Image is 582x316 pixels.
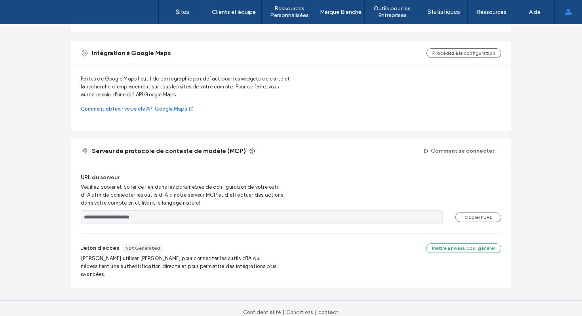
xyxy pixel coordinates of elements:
[529,9,540,15] label: Aide
[320,9,361,15] label: Marque Blanche
[81,255,290,278] span: [PERSON_NAME] utiliser [PERSON_NAME] pour connecter les outils d'IA qui nécessitent une authentif...
[92,49,171,57] span: Intégration à Google Maps
[365,5,420,19] label: Outils pour les Entreprises
[455,213,501,222] button: Copier l'URL
[283,309,284,315] span: |
[262,5,317,19] label: Ressources Personnalisées
[126,245,160,252] div: Not Generated
[81,244,119,252] span: Jeton d'accès
[426,48,501,58] button: Procédez à la configuration
[476,9,506,15] label: Ressources
[92,147,246,155] span: Serveur de protocole de contexte de modèle (MCP)
[18,6,34,13] span: Help
[81,105,291,113] a: Comment obtenir votre clé API Google Maps
[318,309,339,315] a: contact
[212,9,256,15] label: Clients et équipe
[176,8,189,15] label: Sites
[81,75,291,99] span: Faites de Google Maps l'outil de cartographie par défaut pour les widgets de carte et la recherch...
[81,174,119,182] span: URL du serveur
[286,309,313,315] a: Conditions
[243,309,281,315] a: Confidentialité
[315,309,316,315] span: |
[428,8,460,15] label: Statistiques
[417,145,501,157] button: Comment se connecter
[81,183,290,207] span: Veuillez copier et coller ce lien dans les paramètres de configuration de votre outil d'IA afin d...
